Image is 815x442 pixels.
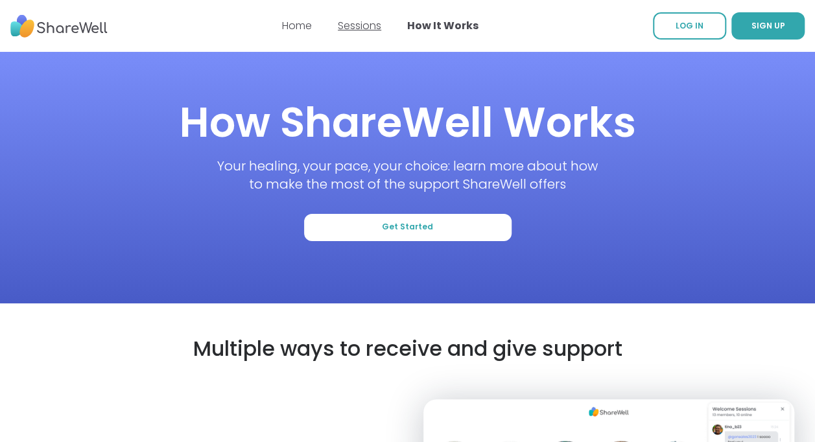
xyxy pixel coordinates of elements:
span: LOG IN [676,20,703,31]
button: SIGN UP [731,12,805,40]
h2: Multiple ways to receive and give support [193,334,622,364]
span: Get Started [382,222,433,233]
a: LOG IN [653,12,726,40]
p: Your healing, your pace, your choice: learn more about how to make the most of the support ShareW... [214,157,601,193]
button: Get Started [304,214,512,241]
img: ShareWell Nav Logo [10,8,108,44]
h1: How ShareWell Works [180,93,636,152]
a: How It Works [407,18,478,33]
a: Sessions [338,18,381,33]
a: Home [282,18,312,33]
span: SIGN UP [751,20,785,31]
